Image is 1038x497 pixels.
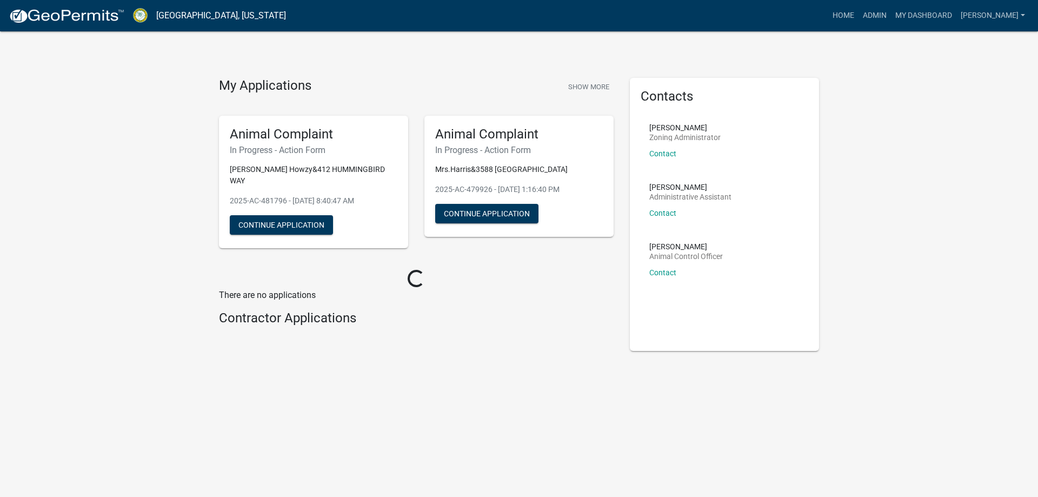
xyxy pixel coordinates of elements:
[828,5,859,26] a: Home
[230,164,397,187] p: [PERSON_NAME] Howzy&412 HUMMINGBIRD WAY
[649,193,731,201] p: Administrative Assistant
[230,127,397,142] h5: Animal Complaint
[219,78,311,94] h4: My Applications
[230,215,333,235] button: Continue Application
[956,5,1029,26] a: [PERSON_NAME]
[219,289,614,302] p: There are no applications
[891,5,956,26] a: My Dashboard
[564,78,614,96] button: Show More
[219,310,614,330] wm-workflow-list-section: Contractor Applications
[649,268,676,277] a: Contact
[435,184,603,195] p: 2025-AC-479926 - [DATE] 1:16:40 PM
[649,243,723,250] p: [PERSON_NAME]
[435,204,538,223] button: Continue Application
[649,253,723,260] p: Animal Control Officer
[649,134,721,141] p: Zoning Administrator
[230,195,397,207] p: 2025-AC-481796 - [DATE] 8:40:47 AM
[649,209,676,217] a: Contact
[649,149,676,158] a: Contact
[641,89,808,104] h5: Contacts
[859,5,891,26] a: Admin
[649,183,731,191] p: [PERSON_NAME]
[230,145,397,155] h6: In Progress - Action Form
[156,6,286,25] a: [GEOGRAPHIC_DATA], [US_STATE]
[435,164,603,175] p: Mrs.Harris&3588 [GEOGRAPHIC_DATA]
[435,127,603,142] h5: Animal Complaint
[133,8,148,23] img: Crawford County, Georgia
[219,310,614,326] h4: Contractor Applications
[435,145,603,155] h6: In Progress - Action Form
[649,124,721,131] p: [PERSON_NAME]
